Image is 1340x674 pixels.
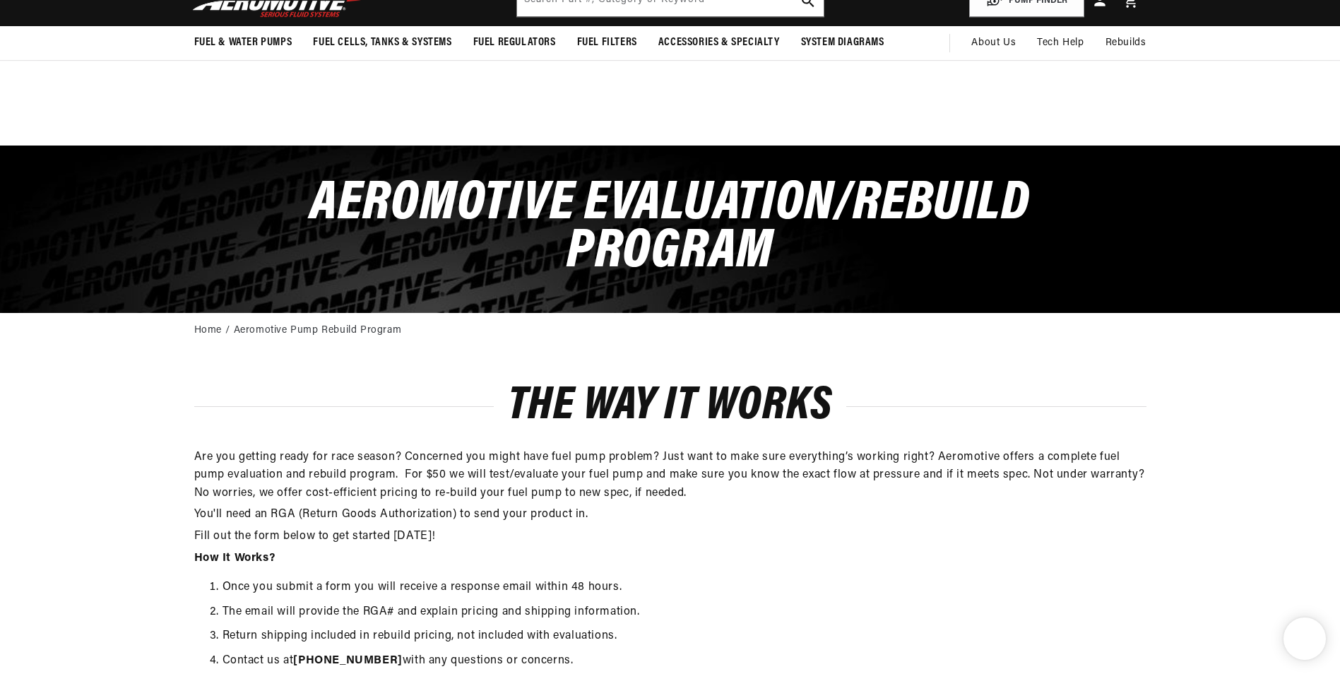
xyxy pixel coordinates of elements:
li: Once you submit a form you will receive a response email within 48 hours. [223,579,1146,597]
span: About Us [971,37,1016,48]
summary: Fuel Filters [567,26,648,59]
a: Aeromotive Pump Rebuild Program [234,323,402,338]
span: Fuel & Water Pumps [194,35,292,50]
span: Tech Help [1037,35,1084,51]
h2: THE WAY IT WORKS [194,386,1146,427]
summary: Fuel & Water Pumps [184,26,303,59]
summary: Rebuilds [1095,26,1157,60]
p: You'll need an RGA (Return Goods Authorization) to send your product in. [194,506,1146,524]
a: About Us [961,26,1026,60]
summary: Tech Help [1026,26,1094,60]
a: [PHONE_NUMBER] [293,655,402,666]
span: Fuel Cells, Tanks & Systems [313,35,451,50]
span: Fuel Filters [577,35,637,50]
span: Rebuilds [1105,35,1146,51]
li: Return shipping included in rebuild pricing, not included with evaluations. [223,627,1146,646]
span: System Diagrams [801,35,884,50]
summary: Fuel Cells, Tanks & Systems [302,26,462,59]
p: Fill out the form below to get started [DATE]! [194,528,1146,546]
summary: Fuel Regulators [463,26,567,59]
li: Contact us at with any questions or concerns. [223,652,1146,670]
nav: breadcrumbs [194,323,1146,338]
p: Are you getting ready for race season? Concerned you might have fuel pump problem? Just want to m... [194,449,1146,503]
span: Fuel Regulators [473,35,556,50]
summary: System Diagrams [790,26,895,59]
span: Aeromotive Evaluation/Rebuild Program [310,177,1030,280]
a: Home [194,323,222,338]
span: Accessories & Specialty [658,35,780,50]
strong: How It Works? [194,552,275,564]
summary: Accessories & Specialty [648,26,790,59]
li: The email will provide the RGA# and explain pricing and shipping information. [223,603,1146,622]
